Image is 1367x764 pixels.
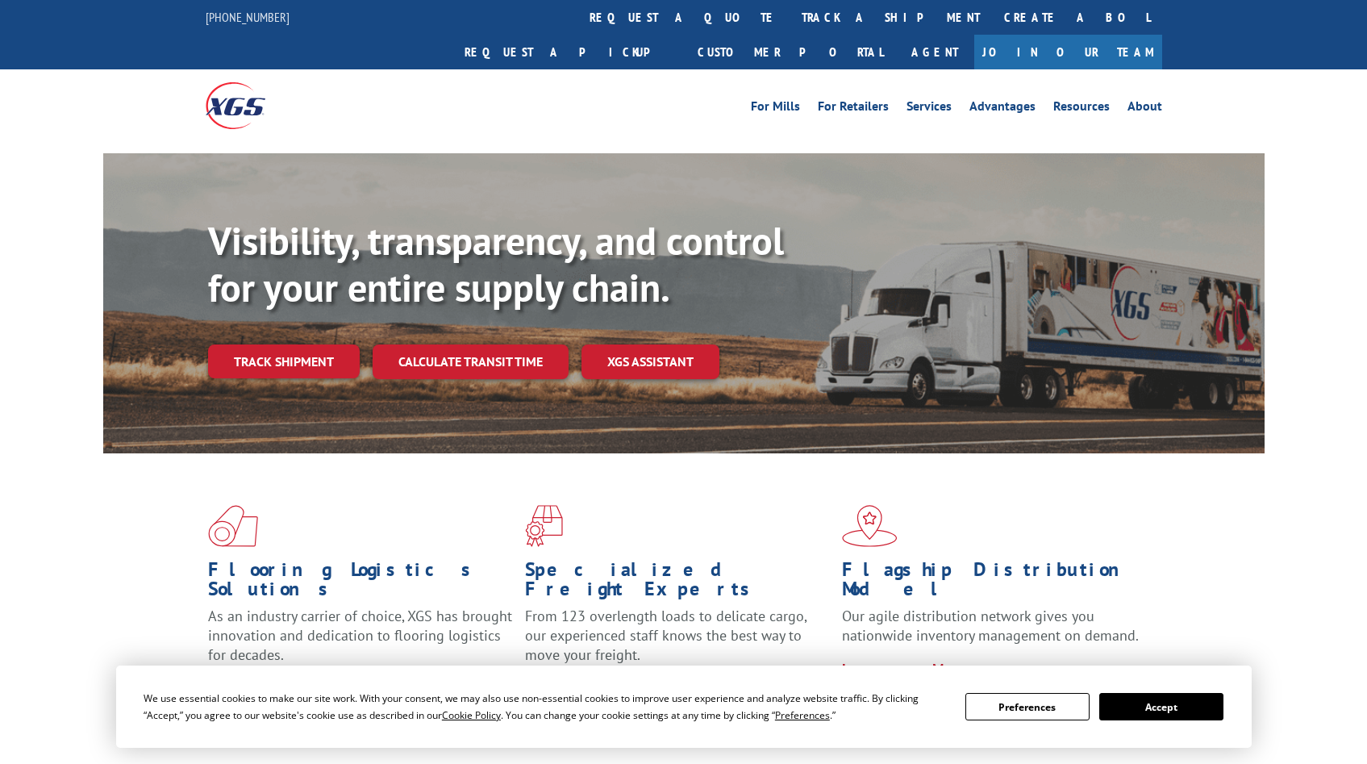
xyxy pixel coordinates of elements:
[208,560,513,607] h1: Flooring Logistics Solutions
[842,660,1043,678] a: Learn More >
[842,560,1147,607] h1: Flagship Distribution Model
[906,100,952,118] a: Services
[686,35,895,69] a: Customer Portal
[1053,100,1110,118] a: Resources
[208,505,258,547] img: xgs-icon-total-supply-chain-intelligence-red
[818,100,889,118] a: For Retailers
[206,9,290,25] a: [PHONE_NUMBER]
[525,560,830,607] h1: Specialized Freight Experts
[525,607,830,678] p: From 123 overlength loads to delicate cargo, our experienced staff knows the best way to move you...
[1099,693,1223,720] button: Accept
[208,607,512,664] span: As an industry carrier of choice, XGS has brought innovation and dedication to flooring logistics...
[842,607,1139,645] span: Our agile distribution network gives you nationwide inventory management on demand.
[775,708,830,722] span: Preferences
[965,693,1090,720] button: Preferences
[751,100,800,118] a: For Mills
[974,35,1162,69] a: Join Our Team
[581,344,719,379] a: XGS ASSISTANT
[525,505,563,547] img: xgs-icon-focused-on-flooring-red
[452,35,686,69] a: Request a pickup
[442,708,501,722] span: Cookie Policy
[895,35,974,69] a: Agent
[208,215,784,312] b: Visibility, transparency, and control for your entire supply chain.
[144,690,946,724] div: We use essential cookies to make our site work. With your consent, we may also use non-essential ...
[116,666,1252,748] div: Cookie Consent Prompt
[1127,100,1162,118] a: About
[969,100,1036,118] a: Advantages
[208,344,360,378] a: Track shipment
[842,505,898,547] img: xgs-icon-flagship-distribution-model-red
[373,344,569,379] a: Calculate transit time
